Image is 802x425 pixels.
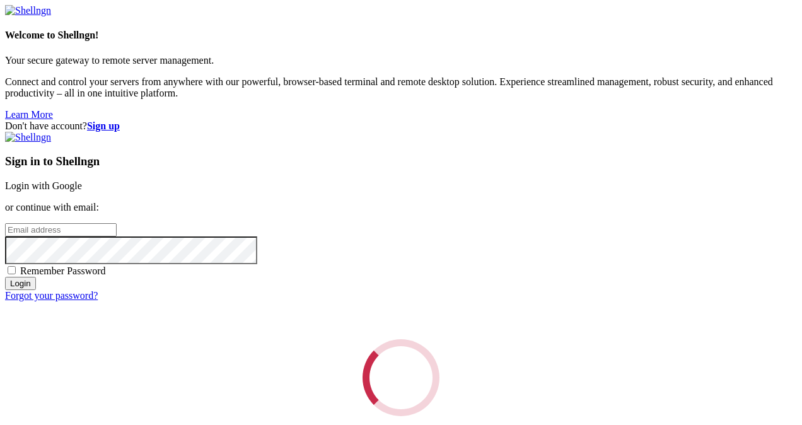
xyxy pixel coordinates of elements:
[5,55,797,66] p: Your secure gateway to remote server management.
[363,339,439,416] div: Loading...
[5,5,51,16] img: Shellngn
[20,265,106,276] span: Remember Password
[5,76,797,99] p: Connect and control your servers from anywhere with our powerful, browser-based terminal and remo...
[5,223,117,236] input: Email address
[5,202,797,213] p: or continue with email:
[5,277,36,290] input: Login
[5,120,797,132] div: Don't have account?
[5,154,797,168] h3: Sign in to Shellngn
[5,30,797,41] h4: Welcome to Shellngn!
[87,120,120,131] a: Sign up
[5,132,51,143] img: Shellngn
[8,266,16,274] input: Remember Password
[5,180,82,191] a: Login with Google
[5,109,53,120] a: Learn More
[5,290,98,301] a: Forgot your password?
